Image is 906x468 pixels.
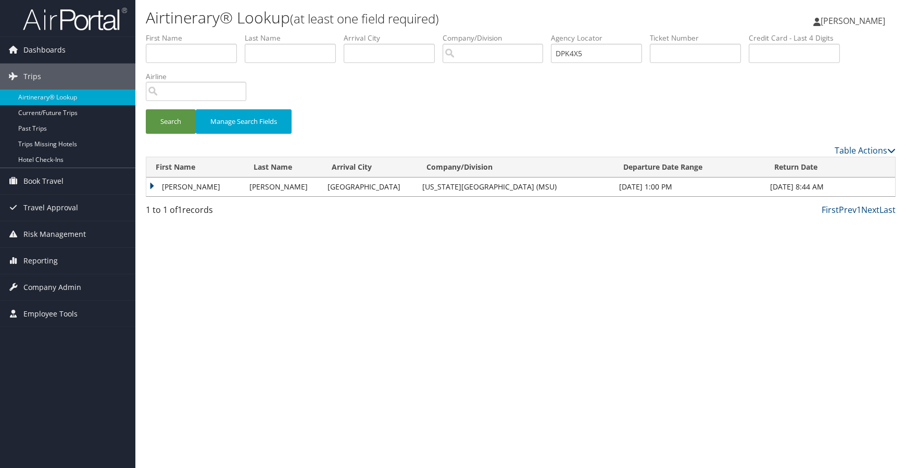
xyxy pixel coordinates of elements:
[821,15,885,27] span: [PERSON_NAME]
[23,168,64,194] span: Book Travel
[614,157,765,178] th: Departure Date Range: activate to sort column ascending
[23,37,66,63] span: Dashboards
[322,178,417,196] td: [GEOGRAPHIC_DATA]
[857,204,861,216] a: 1
[813,5,896,36] a: [PERSON_NAME]
[861,204,879,216] a: Next
[146,109,196,134] button: Search
[765,178,895,196] td: [DATE] 8:44 AM
[614,178,765,196] td: [DATE] 1:00 PM
[178,204,182,216] span: 1
[23,221,86,247] span: Risk Management
[417,178,614,196] td: [US_STATE][GEOGRAPHIC_DATA] (MSU)
[23,274,81,300] span: Company Admin
[146,71,254,82] label: Airline
[443,33,551,43] label: Company/Division
[23,7,127,31] img: airportal-logo.png
[146,204,322,221] div: 1 to 1 of records
[244,157,322,178] th: Last Name: activate to sort column ascending
[822,204,839,216] a: First
[839,204,857,216] a: Prev
[417,157,614,178] th: Company/Division
[344,33,443,43] label: Arrival City
[290,10,439,27] small: (at least one field required)
[879,204,896,216] a: Last
[650,33,749,43] label: Ticket Number
[146,178,244,196] td: [PERSON_NAME]
[146,157,244,178] th: First Name: activate to sort column descending
[23,64,41,90] span: Trips
[23,248,58,274] span: Reporting
[749,33,848,43] label: Credit Card - Last 4 Digits
[146,33,245,43] label: First Name
[835,145,896,156] a: Table Actions
[551,33,650,43] label: Agency Locator
[244,178,322,196] td: [PERSON_NAME]
[322,157,417,178] th: Arrival City: activate to sort column ascending
[23,301,78,327] span: Employee Tools
[23,195,78,221] span: Travel Approval
[245,33,344,43] label: Last Name
[146,7,646,29] h1: Airtinerary® Lookup
[196,109,292,134] button: Manage Search Fields
[765,157,895,178] th: Return Date: activate to sort column ascending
